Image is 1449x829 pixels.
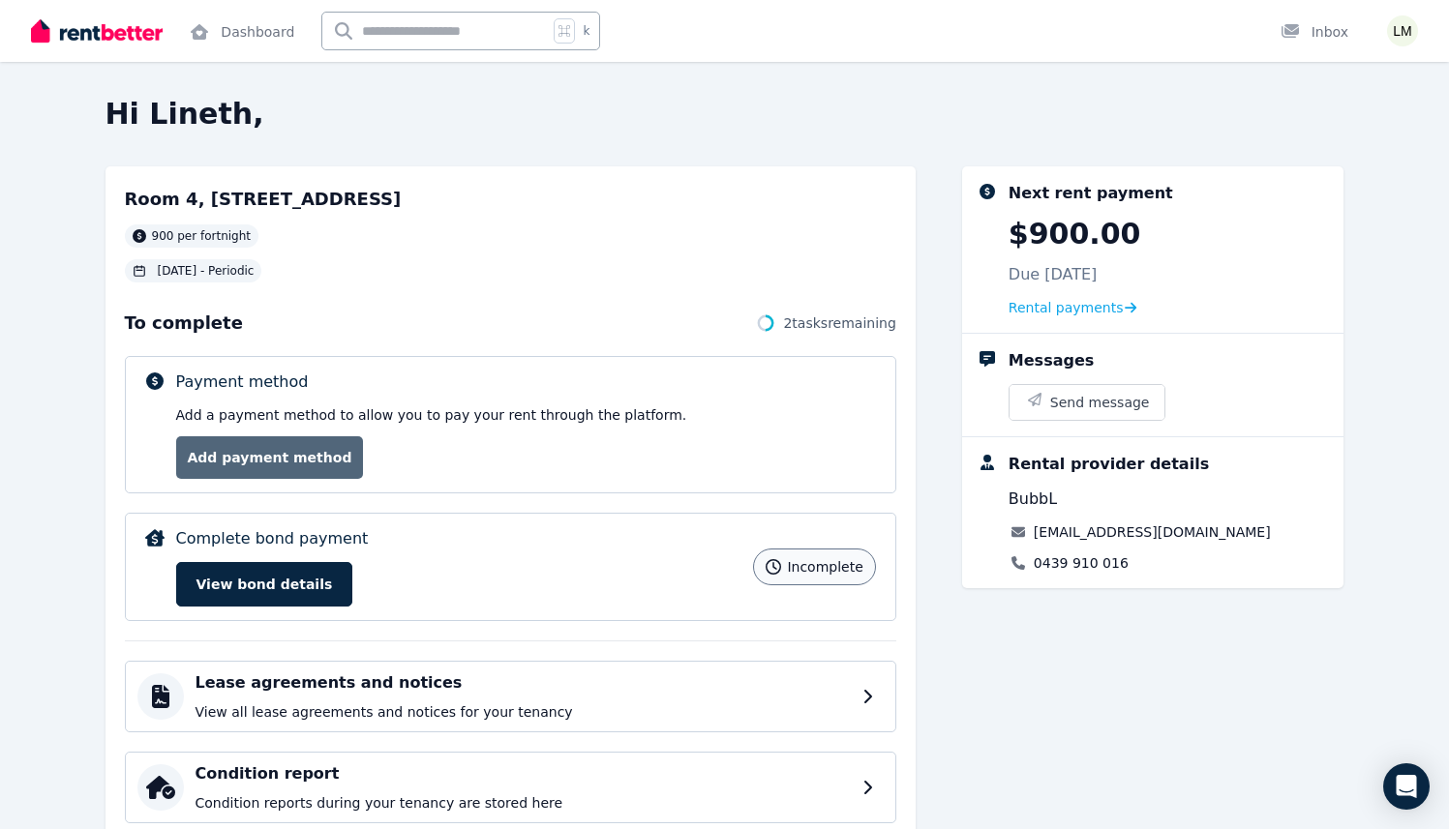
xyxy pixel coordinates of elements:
div: Open Intercom Messenger [1383,763,1430,810]
p: View all lease agreements and notices for your tenancy [196,702,851,722]
p: Add a payment method to allow you to pay your rent through the platform. [176,405,876,425]
h4: Lease agreements and notices [196,671,851,695]
div: Messages [1009,349,1094,372]
h2: Hi Lineth, [106,97,1344,132]
span: incomplete [787,557,862,577]
button: Send message [1010,385,1165,420]
a: Add payment method [176,436,364,479]
img: RentBetter [31,16,163,45]
span: To complete [125,310,243,337]
p: Condition reports during your tenancy are stored here [196,793,851,813]
img: Lineth Trujillo Morales [1387,15,1418,46]
a: Rental payments [1009,298,1137,317]
p: Due [DATE] [1009,263,1098,286]
span: k [583,23,589,39]
button: View bond details [176,562,353,607]
span: Send message [1050,393,1150,412]
a: 0439 910 016 [1034,553,1129,573]
p: Payment method [176,370,309,394]
span: Rental payments [1009,298,1124,317]
p: Complete bond payment [176,527,369,550]
a: [EMAIL_ADDRESS][DOMAIN_NAME] [1034,522,1271,542]
img: Complete bond payment [145,529,165,547]
div: Next rent payment [1009,182,1173,205]
span: BubbL [1009,488,1057,511]
span: [DATE] - Periodic [158,263,255,279]
span: 2 task s remaining [783,313,895,333]
p: $900.00 [1009,217,1141,252]
div: Inbox [1281,22,1348,42]
h2: Room 4, [STREET_ADDRESS] [125,186,402,213]
div: Rental provider details [1009,453,1209,476]
span: 900 per fortnight [152,228,252,244]
h4: Condition report [196,762,851,785]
